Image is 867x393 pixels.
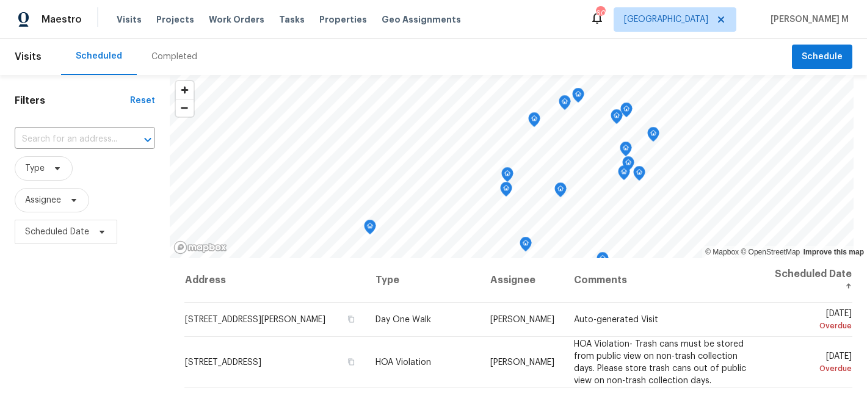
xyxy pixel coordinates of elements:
span: Maestro [42,13,82,26]
span: Zoom out [176,99,194,117]
div: Map marker [618,165,630,184]
a: Mapbox homepage [173,240,227,254]
button: Copy Address [345,314,356,325]
span: Day One Walk [375,315,431,324]
span: HOA Violation [375,358,431,366]
div: 60 [596,7,604,20]
button: Zoom in [176,81,194,99]
span: Auto-generated Visit [574,315,658,324]
button: Zoom out [176,99,194,117]
div: Map marker [559,95,571,114]
div: Map marker [647,127,659,146]
div: Map marker [622,156,634,175]
th: Assignee [481,258,564,303]
div: Map marker [554,182,567,201]
a: Mapbox [705,248,739,256]
div: Map marker [528,112,540,131]
span: Geo Assignments [382,13,461,26]
div: Scheduled [76,50,122,62]
th: Scheduled Date ↑ [765,258,852,303]
div: Map marker [597,252,609,271]
h1: Filters [15,95,130,107]
div: Completed [151,51,197,63]
div: Reset [130,95,155,107]
div: Map marker [572,88,584,107]
span: Visits [117,13,142,26]
div: Map marker [364,220,376,239]
span: Projects [156,13,194,26]
a: Improve this map [804,248,864,256]
span: [GEOGRAPHIC_DATA] [624,13,708,26]
span: [DATE] [775,309,852,332]
span: [PERSON_NAME] [490,358,554,366]
span: Type [25,162,45,175]
div: Map marker [611,109,623,128]
span: Work Orders [209,13,264,26]
button: Copy Address [345,356,356,367]
span: Visits [15,43,42,70]
input: Search for an address... [15,130,121,149]
div: Map marker [500,182,512,201]
span: [PERSON_NAME] [490,315,554,324]
th: Address [184,258,366,303]
div: Map marker [620,142,632,160]
span: Scheduled Date [25,226,89,238]
span: Tasks [279,15,305,24]
span: [STREET_ADDRESS] [185,358,261,366]
div: Overdue [775,362,852,374]
span: [DATE] [775,352,852,374]
span: HOA Violation- Trash cans must be stored from public view on non-trash collection days. Please st... [574,339,746,384]
span: [STREET_ADDRESS][PERSON_NAME] [185,315,325,324]
div: Map marker [633,166,645,185]
span: Schedule [802,49,843,65]
th: Type [366,258,481,303]
canvas: Map [170,75,854,258]
span: [PERSON_NAME] M [766,13,849,26]
button: Schedule [792,45,852,70]
div: Map marker [520,237,532,256]
th: Comments [564,258,764,303]
div: Overdue [775,320,852,332]
button: Open [139,131,156,148]
div: Map marker [501,167,513,186]
span: Assignee [25,194,61,206]
div: Map marker [620,103,633,121]
span: Properties [319,13,367,26]
a: OpenStreetMap [741,248,800,256]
